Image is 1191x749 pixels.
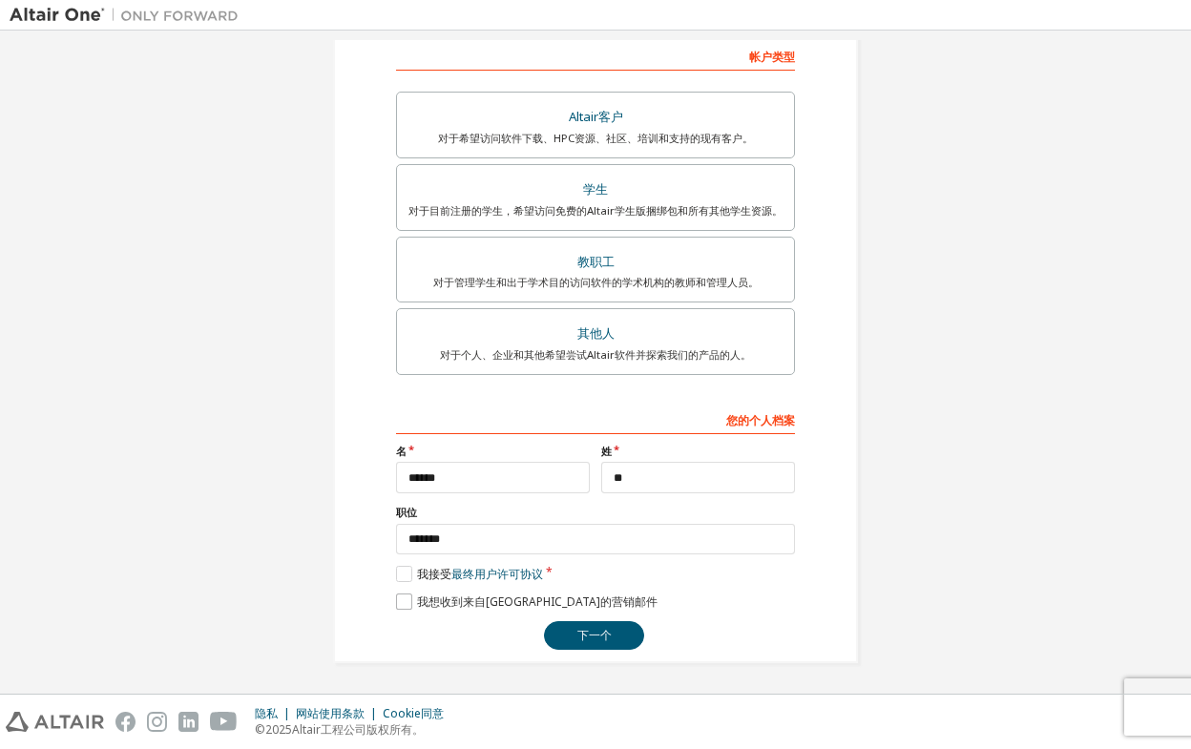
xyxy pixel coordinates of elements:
img: altair_logo.svg [6,712,104,732]
div: 网站使用条款 [296,706,383,721]
div: 对于管理学生和出于学术目的访问软件的学术机构的教师和管理人员。 [408,275,783,290]
label: 我接受 [396,566,543,582]
a: 最终用户许可协议 [451,566,543,582]
img: linkedin.svg [178,712,198,732]
label: 姓 [601,444,795,459]
div: 对于个人、企业和其他希望尝试Altair软件并探索我们的产品的人。 [408,347,783,363]
div: 帐户类型 [396,40,795,71]
div: 其他人 [408,321,783,347]
p: © 2025 Altair工程公司版权所有。 [255,721,455,738]
div: 教职工 [408,249,783,276]
img: youtube.svg [210,712,238,732]
div: 对于目前注册的学生，希望访问免费的Altair学生版捆绑包和所有其他学生资源。 [408,203,783,218]
img: 阿尔泰尔一号 [10,6,248,25]
img: instagram.svg [147,712,167,732]
label: 职位 [396,505,795,520]
label: 我想收到来自[GEOGRAPHIC_DATA]的营销邮件 [396,593,658,610]
div: Altair客户 [408,104,783,131]
div: 您的个人档案 [396,404,795,434]
div: 学生 [408,177,783,203]
div: 对于希望访问软件下载、HPC资源、社区、培训和支持的现有客户。 [408,131,783,146]
label: 名 [396,444,590,459]
div: 隐私 [255,706,296,721]
div: Cookie同意 [383,706,455,721]
button: 下一个 [544,621,644,650]
img: facebook.svg [115,712,136,732]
